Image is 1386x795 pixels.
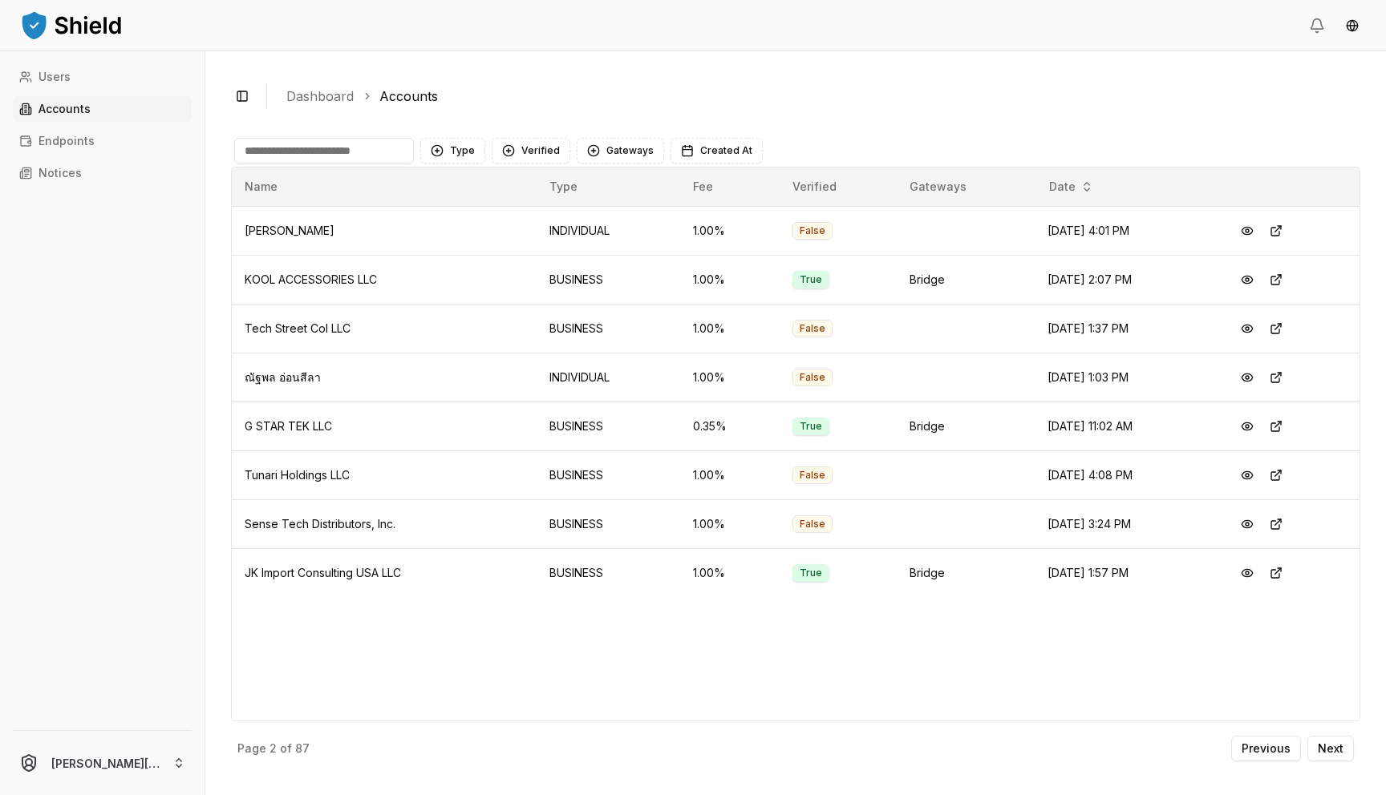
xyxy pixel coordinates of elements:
span: 1.00 % [693,321,725,335]
a: Users [13,64,192,90]
p: Page [237,743,266,754]
a: Endpoints [13,128,192,154]
p: Previous [1242,743,1291,754]
button: [PERSON_NAME][EMAIL_ADDRESS][DOMAIN_NAME] [6,737,198,789]
span: [PERSON_NAME] [245,224,334,237]
span: 1.00 % [693,370,725,384]
a: Dashboard [286,87,354,106]
span: G STAR TEK LLC [245,419,332,433]
span: Sense Tech Distributors, Inc. [245,517,395,531]
button: Type [420,138,485,163]
span: KOOL ACCESSORIES LLC [245,272,377,286]
p: Accounts [38,103,91,115]
span: [DATE] 4:01 PM [1048,224,1129,237]
nav: breadcrumb [286,87,1347,106]
a: Accounts [13,96,192,122]
p: [PERSON_NAME][EMAIL_ADDRESS][DOMAIN_NAME] [51,755,160,772]
th: Fee [680,167,780,206]
span: [DATE] 3:24 PM [1048,517,1131,531]
span: [DATE] 11:02 AM [1048,419,1133,433]
td: INDIVIDUAL [537,353,680,402]
span: 1.00 % [693,224,725,237]
button: Gateways [577,138,664,163]
button: Created At [671,138,763,163]
td: BUSINESS [537,255,680,304]
th: Name [232,167,537,206]
td: BUSINESS [537,304,680,353]
td: BUSINESS [537,450,680,499]
th: Verified [780,167,897,206]
span: 0.35 % [693,419,727,433]
button: Previous [1231,736,1301,761]
span: 1.00 % [693,517,725,531]
button: Next [1307,736,1354,761]
td: BUSINESS [537,499,680,548]
span: Created At [700,144,752,157]
button: Verified [492,138,570,163]
span: Tech Street Col LLC [245,321,351,335]
th: Type [537,167,680,206]
span: [DATE] 1:03 PM [1048,370,1129,384]
span: ณัฐพล อ่อนสีลา [245,370,321,384]
p: 2 [269,743,277,754]
p: 87 [295,743,310,754]
p: Endpoints [38,135,95,147]
a: Notices [13,160,192,186]
span: [DATE] 4:08 PM [1048,468,1133,482]
span: [DATE] 1:57 PM [1048,566,1129,579]
span: 1.00 % [693,468,725,482]
span: Bridge [910,566,945,579]
img: ShieldPay Logo [19,9,124,41]
span: Tunari Holdings LLC [245,468,350,482]
p: of [280,743,292,754]
p: Users [38,71,71,83]
td: BUSINESS [537,402,680,450]
span: Bridge [910,272,945,286]
span: JK Import Consulting USA LLC [245,566,401,579]
a: Accounts [379,87,438,106]
span: 1.00 % [693,566,725,579]
td: INDIVIDUAL [537,206,680,255]
td: BUSINESS [537,548,680,597]
span: Bridge [910,419,945,433]
p: Next [1318,743,1343,754]
th: Gateways [897,167,1035,206]
button: Date [1043,174,1100,200]
span: [DATE] 2:07 PM [1048,272,1132,286]
span: 1.00 % [693,272,725,286]
span: [DATE] 1:37 PM [1048,321,1129,335]
p: Notices [38,167,82,179]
